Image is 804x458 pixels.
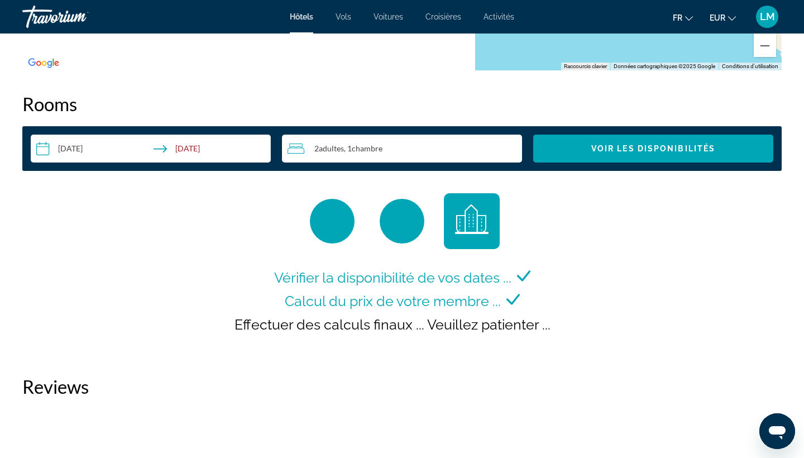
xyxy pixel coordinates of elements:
button: Voir les disponibilités [533,135,773,163]
span: EUR [710,13,725,22]
img: Google [25,56,62,70]
span: Calcul du prix de votre membre ... [285,293,501,309]
a: Activités [484,12,514,21]
button: User Menu [753,5,782,28]
span: Vérifier la disponibilité de vos dates ... [274,269,511,286]
a: Croisières [425,12,461,21]
a: Ouvrir cette zone dans Google Maps (dans une nouvelle fenêtre) [25,56,62,70]
a: Voitures [374,12,403,21]
a: Travorium [22,2,134,31]
a: Conditions d'utilisation (s'ouvre dans un nouvel onglet) [722,63,778,69]
button: Check-in date: Sep 17, 2025 Check-out date: Sep 24, 2025 [31,135,271,163]
button: Travelers: 2 adults, 0 children [282,135,522,163]
h2: Reviews [22,375,782,398]
span: Adultes [319,144,344,153]
span: Voir les disponibilités [591,144,715,153]
iframe: Bouton de lancement de la fenêtre de messagerie [759,413,795,449]
span: fr [673,13,682,22]
a: Vols [336,12,351,21]
span: 2 [314,144,344,153]
button: Raccourcis clavier [564,63,607,70]
span: Données cartographiques ©2025 Google [614,63,715,69]
span: LM [760,11,775,22]
span: , 1 [344,144,382,153]
button: Change currency [710,9,736,26]
span: Effectuer des calculs finaux ... Veuillez patienter ... [234,316,551,333]
button: Zoom arrière [754,35,776,57]
button: Change language [673,9,693,26]
div: Search widget [31,135,773,163]
a: Hôtels [290,12,313,21]
h2: Rooms [22,93,782,115]
span: Chambre [352,144,382,153]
